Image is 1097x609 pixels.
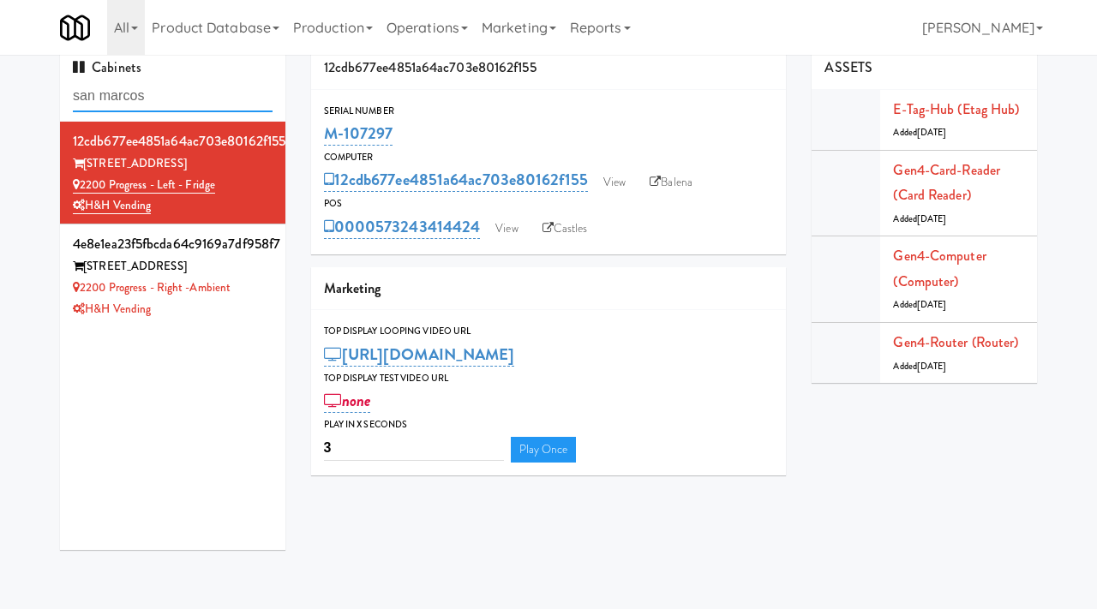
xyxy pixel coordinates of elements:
[324,389,371,413] a: none
[595,170,634,195] a: View
[893,212,946,225] span: Added
[641,170,701,195] a: Balena
[324,343,515,367] a: [URL][DOMAIN_NAME]
[73,231,273,257] div: 4e8e1ea23f5fbcda64c9169a7df958f7
[917,298,947,311] span: [DATE]
[893,99,1019,119] a: E-tag-hub (Etag Hub)
[917,360,947,373] span: [DATE]
[824,57,872,77] span: ASSETS
[917,212,947,225] span: [DATE]
[324,215,481,239] a: 0000573243414424
[73,256,273,278] div: [STREET_ADDRESS]
[73,57,141,77] span: Cabinets
[893,332,1018,352] a: Gen4-router (Router)
[487,216,526,242] a: View
[60,122,285,224] li: 12cdb677ee4851a64ac703e80162f155[STREET_ADDRESS] 2200 Progress - Left - FridgeH&H Vending
[60,224,285,326] li: 4e8e1ea23f5fbcda64c9169a7df958f7[STREET_ADDRESS] 2200 Progress - Right -AmbientH&H Vending
[73,279,231,296] a: 2200 Progress - Right -Ambient
[73,128,273,154] div: 12cdb677ee4851a64ac703e80162f155
[324,149,774,166] div: Computer
[324,323,774,340] div: Top Display Looping Video Url
[534,216,596,242] a: Castles
[893,126,946,139] span: Added
[324,416,774,433] div: Play in X seconds
[73,176,215,194] a: 2200 Progress - Left - Fridge
[511,437,577,463] a: Play Once
[893,298,946,311] span: Added
[893,246,986,291] a: Gen4-computer (Computer)
[893,160,1000,206] a: Gen4-card-reader (Card Reader)
[60,13,90,43] img: Micromart
[893,360,946,373] span: Added
[311,46,787,90] div: 12cdb677ee4851a64ac703e80162f155
[73,153,273,175] div: [STREET_ADDRESS]
[324,122,393,146] a: M-107297
[73,301,151,317] a: H&H Vending
[324,168,588,192] a: 12cdb677ee4851a64ac703e80162f155
[917,126,947,139] span: [DATE]
[324,195,774,212] div: POS
[324,370,774,387] div: Top Display Test Video Url
[73,197,151,214] a: H&H Vending
[324,103,774,120] div: Serial Number
[73,81,273,112] input: Search cabinets
[324,278,381,298] span: Marketing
